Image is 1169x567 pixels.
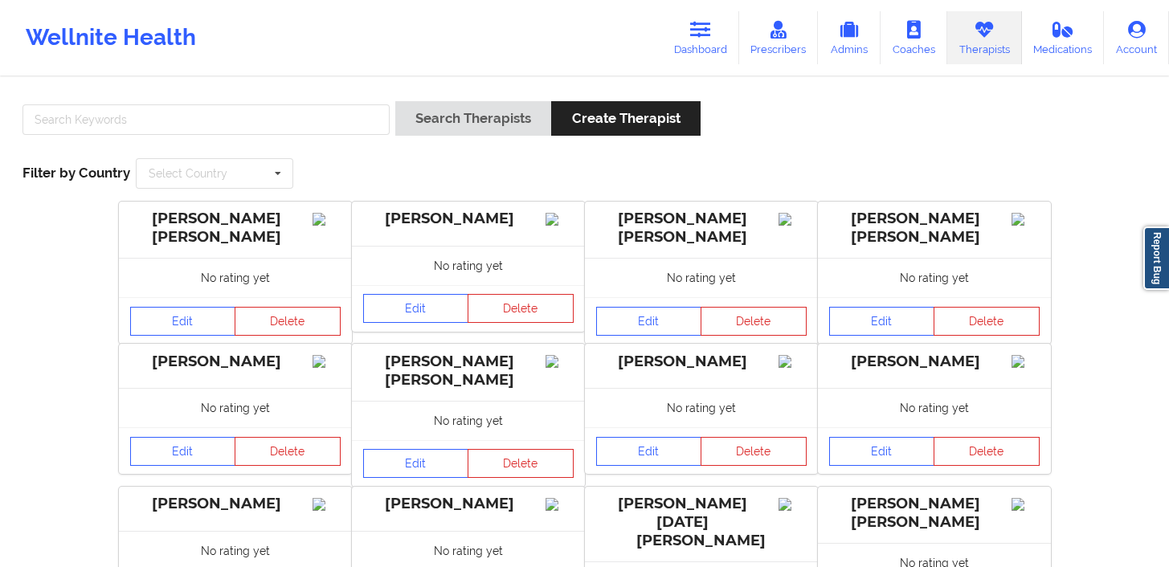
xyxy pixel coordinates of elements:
div: Select Country [149,168,227,179]
div: No rating yet [585,258,818,297]
a: Edit [130,307,236,336]
a: Account [1104,11,1169,64]
img: Image%2Fplaceholer-image.png [546,498,574,511]
div: No rating yet [119,388,352,427]
a: Admins [818,11,881,64]
button: Delete [235,437,341,466]
div: No rating yet [119,258,352,297]
div: [PERSON_NAME] [PERSON_NAME] [829,495,1040,532]
div: [PERSON_NAME] [596,353,807,371]
div: [PERSON_NAME] [PERSON_NAME] [130,210,341,247]
div: [PERSON_NAME][DATE] [PERSON_NAME] [596,495,807,550]
div: [PERSON_NAME] [130,495,341,513]
button: Delete [701,437,807,466]
img: Image%2Fplaceholer-image.png [313,213,341,226]
a: Coaches [881,11,947,64]
img: Image%2Fplaceholer-image.png [779,213,807,226]
div: [PERSON_NAME] [363,210,574,228]
button: Delete [701,307,807,336]
div: No rating yet [585,388,818,427]
div: [PERSON_NAME] [PERSON_NAME] [596,210,807,247]
img: Image%2Fplaceholer-image.png [1012,213,1040,226]
button: Create Therapist [551,101,700,136]
a: Medications [1022,11,1105,64]
a: Edit [363,449,469,478]
a: Edit [596,307,702,336]
div: No rating yet [352,401,585,440]
img: Image%2Fplaceholer-image.png [779,498,807,511]
img: Image%2Fplaceholer-image.png [1012,355,1040,368]
button: Delete [468,449,574,478]
button: Delete [934,307,1040,336]
button: Delete [934,437,1040,466]
button: Delete [235,307,341,336]
a: Edit [829,437,935,466]
img: Image%2Fplaceholer-image.png [779,355,807,368]
div: No rating yet [818,258,1051,297]
a: Edit [363,294,469,323]
button: Delete [468,294,574,323]
a: Therapists [947,11,1022,64]
img: Image%2Fplaceholer-image.png [546,213,574,226]
div: No rating yet [352,246,585,285]
a: Edit [130,437,236,466]
a: Prescribers [739,11,819,64]
div: [PERSON_NAME] [PERSON_NAME] [829,210,1040,247]
span: Filter by Country [22,165,130,181]
a: Edit [596,437,702,466]
div: [PERSON_NAME] [829,353,1040,371]
img: Image%2Fplaceholer-image.png [1012,498,1040,511]
button: Search Therapists [395,101,551,136]
div: [PERSON_NAME] [PERSON_NAME] [363,353,574,390]
img: Image%2Fplaceholer-image.png [313,498,341,511]
img: Image%2Fplaceholer-image.png [313,355,341,368]
a: Dashboard [662,11,739,64]
div: [PERSON_NAME] [130,353,341,371]
a: Edit [829,307,935,336]
img: Image%2Fplaceholer-image.png [546,355,574,368]
div: [PERSON_NAME] [363,495,574,513]
a: Report Bug [1143,226,1169,290]
input: Search Keywords [22,104,390,135]
div: No rating yet [818,388,1051,427]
